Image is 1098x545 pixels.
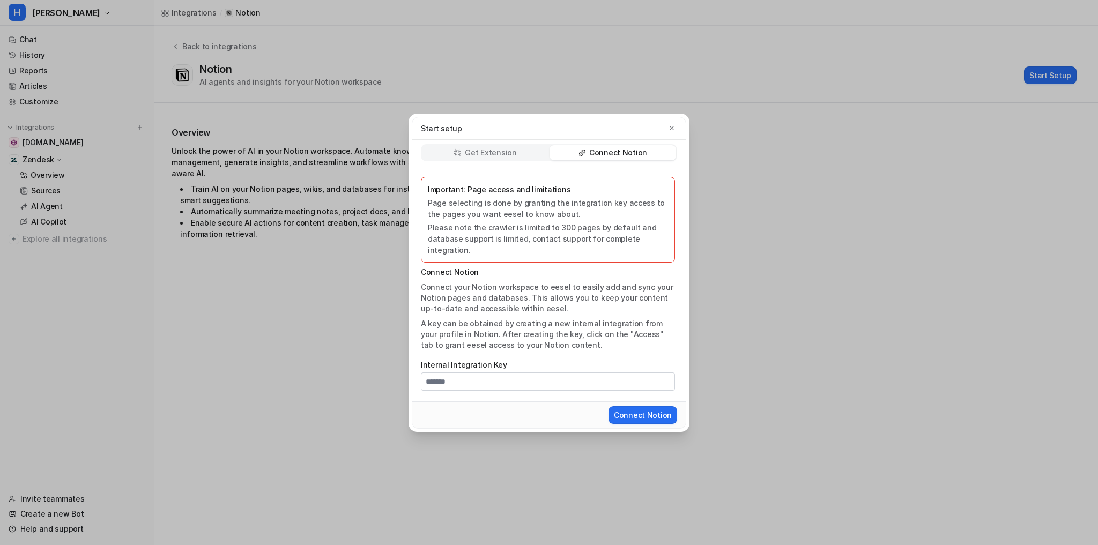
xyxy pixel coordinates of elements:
[465,147,516,158] p: Get Extension
[421,267,675,278] p: Connect Notion
[428,184,668,195] p: Important: Page access and limitations
[9,290,206,315] div: richard@swyfthome.com says…
[421,330,499,339] a: your profile in Notion
[184,347,201,364] button: Send a message…
[9,315,206,372] div: richard@swyfthome.com says…
[47,322,197,353] div: keen to have the API access as soon as possible too, please can you confirm how this can be added...
[160,297,197,308] div: thank you
[421,318,675,350] p: A key can be obtained by creating a new internal integration from . After creating the key, click...
[51,351,60,360] button: Upload attachment
[188,4,207,24] div: Close
[17,191,167,244] div: We can enable weekly continuous learning from tickets for you. Once it's live, I'll confirm it wi...
[17,255,167,265] div: Kyva
[52,5,75,13] h1: eesel
[39,315,206,360] div: keen to have the API access as soon as possible too, please can you confirm how this can be added...
[17,139,167,191] div: Sorry for the delay in replying. Your question is still being discussed with my team, and I'll ke...
[9,329,205,347] textarea: Message…
[9,111,176,271] div: Hi [PERSON_NAME],​Sorry for the delay in replying. Your question is still being discussed with my...
[421,282,675,314] p: Connect your Notion workspace to eesel to easily add and sync your Notion pages and databases. Th...
[7,4,27,25] button: go back
[9,48,206,111] div: richard@swyfthome.com says…
[589,147,647,158] p: Connect Notion
[17,351,25,360] button: Emoji picker
[31,6,48,23] img: Profile image for eesel
[17,273,65,280] div: eesel • 4h ago
[168,4,188,25] button: Home
[428,222,668,256] p: Please note the crawler is limited to 300 pages by default and database support is limited, conta...
[39,48,206,102] div: please can you also turn on this feature for continuous learning from tickets weekly.. do we need...
[151,290,206,314] div: thank you
[9,111,206,290] div: eesel says…
[421,359,675,370] label: Internal Integration Key
[428,197,668,220] p: Page selecting is done by granting the integration key access to the pages you want eesel to know...
[34,351,42,360] button: Gif picker
[17,118,167,139] div: Hi [PERSON_NAME], ​
[17,244,167,255] div: Thanks again for your patience :)
[52,13,100,24] p: Active 4h ago
[609,406,677,424] button: Connect Notion
[47,54,197,96] div: please can you also turn on this feature for continuous learning from tickets weekly.. do we need...
[421,123,462,134] p: Start setup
